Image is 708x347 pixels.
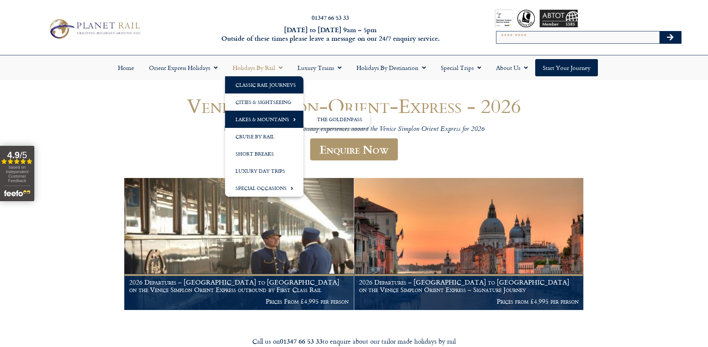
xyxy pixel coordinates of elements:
[310,138,398,160] a: Enquire Now
[290,59,349,76] a: Luxury Trains
[225,76,303,197] ul: Holidays by Rail
[225,111,303,128] a: Lakes & Mountains
[225,93,303,111] a: Cities & Sightseeing
[225,145,303,162] a: Short Breaks
[312,13,349,22] a: 01347 66 53 33
[303,111,370,128] a: The GoldenPass
[129,279,349,293] h1: 2026 Departures – [GEOGRAPHIC_DATA] to [GEOGRAPHIC_DATA] on the Venice Simplon Orient Express out...
[280,336,322,346] strong: 01347 66 53 33
[141,59,225,76] a: Orient Express Holidays
[359,279,578,293] h1: 2026 Departures – [GEOGRAPHIC_DATA] to [GEOGRAPHIC_DATA] on the Venice Simplon Orient Express – S...
[354,178,584,310] img: Orient Express Special Venice compressed
[659,31,681,43] button: Search
[145,337,563,346] div: Call us on to enquire about our tailor made holidays by rail
[130,95,578,117] h1: Venice Simplon-Orient-Express - 2026
[225,128,303,145] a: Cruise by Rail
[225,59,290,76] a: Holidays by Rail
[4,59,704,76] nav: Menu
[489,59,535,76] a: About Us
[129,298,349,305] p: Prices From £4,995 per person
[303,111,370,128] ul: Lakes & Mountains
[433,59,489,76] a: Special Trips
[359,298,578,305] p: Prices from £4,995 per person
[191,25,470,43] h6: [DATE] to [DATE] 9am – 5pm Outside of these times please leave a message on our 24/7 enquiry serv...
[46,17,143,41] img: Planet Rail Train Holidays Logo
[225,162,303,179] a: Luxury Day Trips
[354,178,584,310] a: 2026 Departures – [GEOGRAPHIC_DATA] to [GEOGRAPHIC_DATA] on the Venice Simplon Orient Express – S...
[110,59,141,76] a: Home
[225,76,303,93] a: Classic Rail Journeys
[349,59,433,76] a: Holidays by Destination
[130,125,578,134] p: View our expanding range of holiday experiences aboard the Venice Simplon Orient Express for 2026
[225,179,303,197] a: Special Occasions
[124,178,354,310] a: 2026 Departures – [GEOGRAPHIC_DATA] to [GEOGRAPHIC_DATA] on the Venice Simplon Orient Express out...
[535,59,598,76] a: Start your Journey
